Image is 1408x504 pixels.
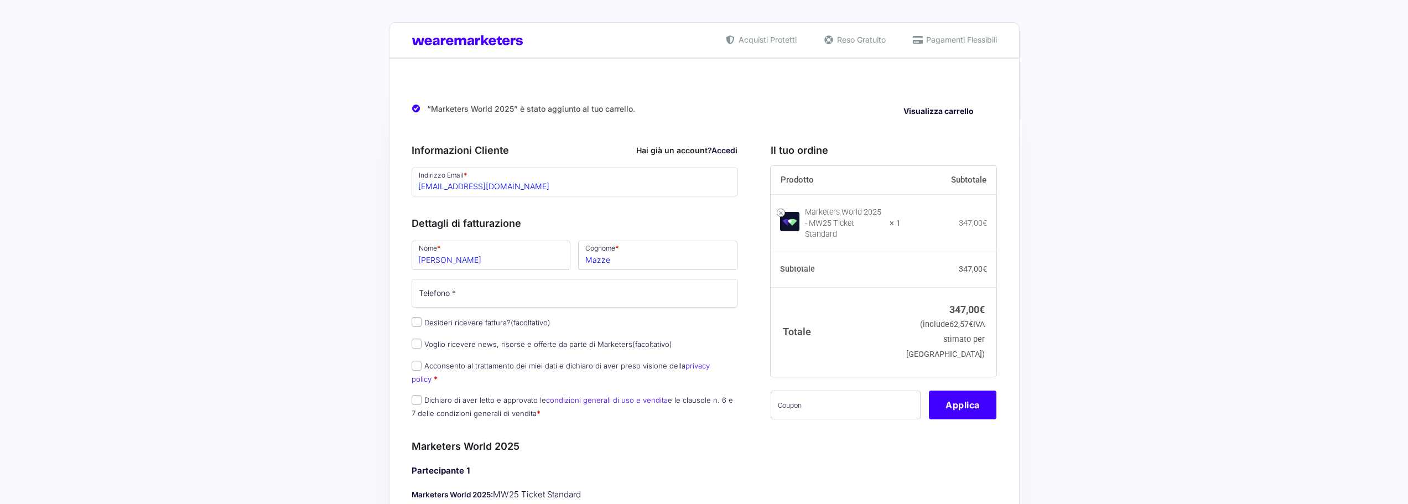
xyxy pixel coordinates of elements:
input: Cognome * [578,241,737,269]
bdi: 347,00 [959,264,987,273]
a: Accedi [711,146,737,155]
h4: Partecipante 1 [412,465,738,477]
h3: Dettagli di fatturazione [412,216,738,231]
p: MW25 Ticket Standard [412,489,738,501]
span: € [969,320,973,329]
input: Coupon [771,391,921,419]
th: Totale [771,287,901,376]
span: (facoltativo) [632,340,672,349]
input: Voglio ricevere news, risorse e offerte da parte di Marketers(facoltativo) [412,339,422,349]
strong: × 1 [890,218,901,229]
span: (facoltativo) [511,318,550,327]
input: Acconsento al trattamento dei miei dati e dichiaro di aver preso visione dellaprivacy policy [412,361,422,371]
span: € [983,264,987,273]
span: Acquisti Protetti [736,34,797,45]
strong: Marketers World 2025: [412,490,493,499]
h3: Il tuo ordine [771,143,996,158]
img: Marketers World 2025 - MW25 Ticket Standard [780,212,799,231]
a: privacy policy [412,361,710,383]
h3: Informazioni Cliente [412,143,738,158]
span: Pagamenti Flessibili [923,34,997,45]
span: € [979,304,985,315]
input: Nome * [412,241,571,269]
div: Hai già un account? [636,144,737,156]
span: Reso Gratuito [834,34,886,45]
bdi: 347,00 [959,219,987,227]
label: Dichiaro di aver letto e approvato le e le clausole n. 6 e 7 delle condizioni generali di vendita [412,396,733,417]
div: Marketers World 2025 - MW25 Ticket Standard [805,207,882,240]
input: Dichiaro di aver letto e approvato lecondizioni generali di uso e venditae le clausole n. 6 e 7 d... [412,395,422,405]
label: Voglio ricevere news, risorse e offerte da parte di Marketers [412,340,672,349]
th: Subtotale [901,166,997,195]
label: Desideri ricevere fattura? [412,318,550,327]
span: 62,57 [949,320,973,329]
input: Indirizzo Email * [412,168,738,196]
small: (include IVA stimato per [GEOGRAPHIC_DATA]) [906,320,985,359]
a: condizioni generali di uso e vendita [546,396,668,404]
th: Subtotale [771,252,901,287]
bdi: 347,00 [949,304,985,315]
button: Applica [929,391,996,419]
th: Prodotto [771,166,901,195]
div: “Marketers World 2025” è stato aggiunto al tuo carrello. [412,95,997,123]
input: Desideri ricevere fattura?(facoltativo) [412,317,422,327]
span: € [983,219,987,227]
label: Acconsento al trattamento dei miei dati e dichiaro di aver preso visione della [412,361,710,383]
a: Visualizza carrello [896,103,981,120]
h3: Marketers World 2025 [412,439,738,454]
input: Telefono * [412,279,738,308]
